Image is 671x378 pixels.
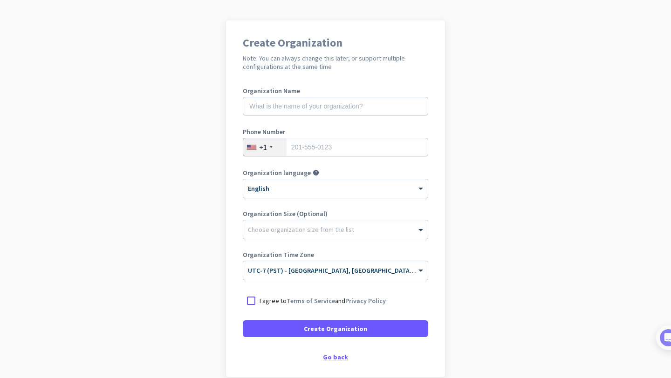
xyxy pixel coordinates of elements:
[243,97,428,115] input: What is the name of your organization?
[313,169,319,176] i: help
[304,324,367,333] span: Create Organization
[243,88,428,94] label: Organization Name
[243,54,428,71] h2: Note: You can always change this later, or support multiple configurations at the same time
[243,37,428,48] h1: Create Organization
[287,297,335,305] a: Terms of Service
[345,297,386,305] a: Privacy Policy
[243,354,428,360] div: Go back
[259,142,267,152] div: +1
[243,169,311,176] label: Organization language
[243,138,428,156] input: 201-555-0123
[260,296,386,305] p: I agree to and
[243,128,428,135] label: Phone Number
[243,210,428,217] label: Organization Size (Optional)
[243,251,428,258] label: Organization Time Zone
[243,320,428,337] button: Create Organization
